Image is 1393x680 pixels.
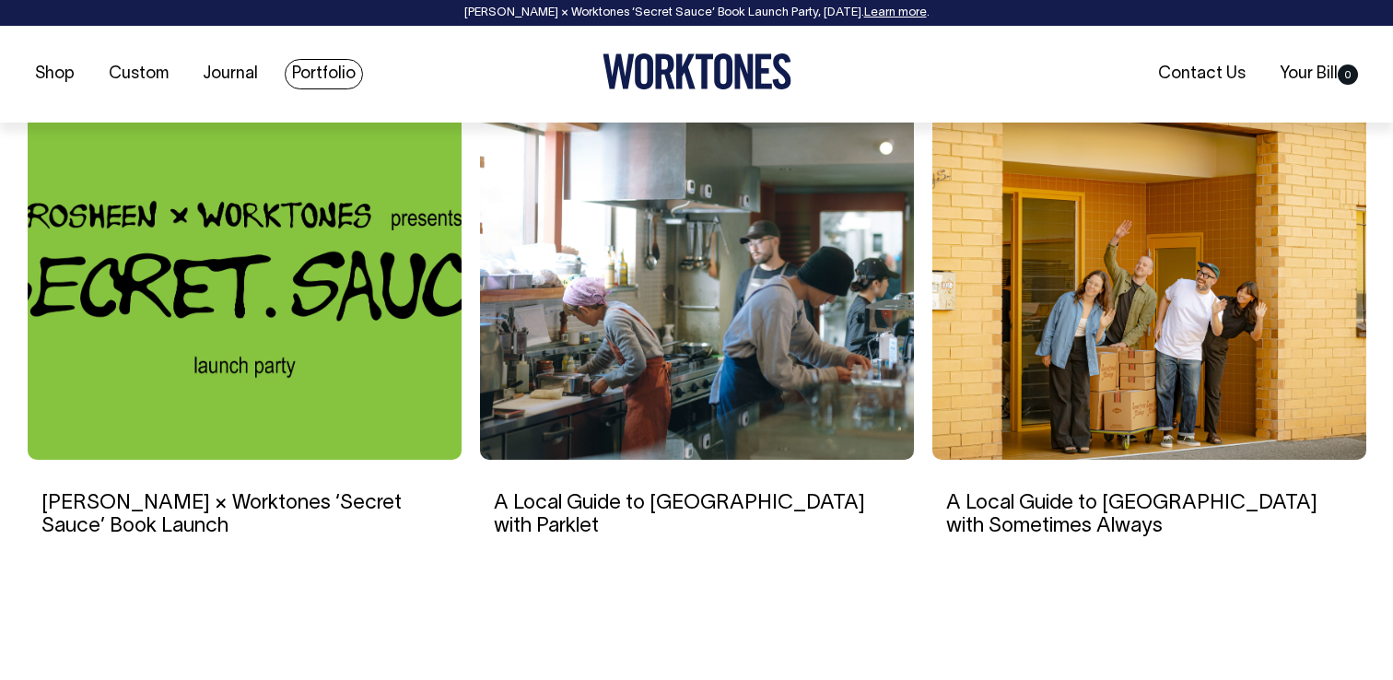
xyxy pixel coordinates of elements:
[864,7,927,18] a: Learn more
[1272,59,1365,89] a: Your Bill0
[101,59,176,89] a: Custom
[18,6,1375,19] div: [PERSON_NAME] × Worktones ‘Secret Sauce’ Book Launch Party, [DATE]. .
[285,59,363,89] a: Portfolio
[41,494,402,534] a: [PERSON_NAME] × Worktones ‘Secret Sauce’ Book Launch
[480,110,914,460] img: A Local Guide to Tokyo with Parklet
[494,494,865,534] a: A Local Guide to [GEOGRAPHIC_DATA] with Parklet
[28,110,462,460] img: Rosheen Kaul × Worktones ‘Secret Sauce’ Book Launch
[932,110,1366,460] img: A Local Guide to Adelaide with Sometimes Always
[946,494,1317,534] a: A Local Guide to [GEOGRAPHIC_DATA] with Sometimes Always
[28,59,82,89] a: Shop
[1151,59,1253,89] a: Contact Us
[195,59,265,89] a: Journal
[1338,64,1358,85] span: 0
